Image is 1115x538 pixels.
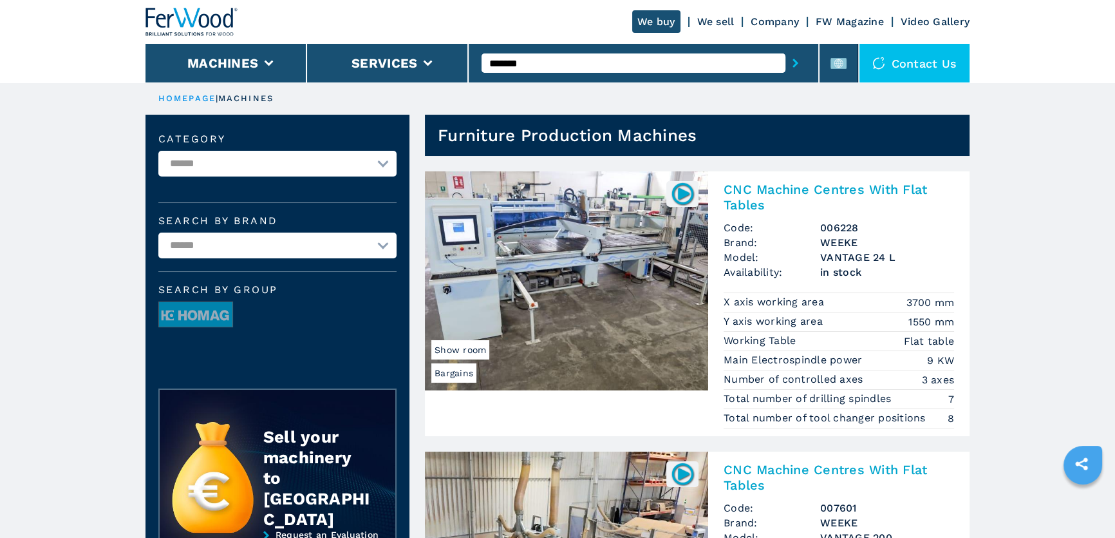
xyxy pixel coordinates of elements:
img: Ferwood [145,8,238,36]
h3: 006228 [820,220,954,235]
p: Total number of tool changer positions [724,411,929,425]
span: Bargains [431,363,476,383]
h2: CNC Machine Centres With Flat Tables [724,182,954,213]
p: Total number of drilling spindles [724,392,895,406]
span: in stock [820,265,954,280]
img: image [159,302,232,328]
button: Services [351,55,417,71]
button: Machines [187,55,258,71]
img: Contact us [872,57,885,70]
span: Brand: [724,515,820,530]
p: Main Electrospindle power [724,353,866,367]
a: sharethis [1065,448,1098,480]
label: Search by brand [158,216,397,226]
h1: Furniture Production Machines [438,125,697,146]
a: Company [751,15,799,28]
label: Category [158,134,397,144]
em: 8 [948,411,954,426]
span: Show room [431,340,489,360]
span: Code: [724,501,820,515]
p: Y axis working area [724,314,826,329]
a: HOMEPAGE [158,93,216,103]
a: FW Magazine [816,15,884,28]
div: Sell your machinery to [GEOGRAPHIC_DATA] [263,427,370,530]
span: Brand: [724,235,820,250]
img: 006228 [670,181,695,206]
em: Flat table [904,334,955,349]
span: Search by group [158,285,397,295]
button: submit-button [785,48,805,78]
em: 3700 mm [906,295,954,310]
a: CNC Machine Centres With Flat Tables WEEKE VANTAGE 24 LBargainsShow room006228CNC Machine Centres... [425,171,970,436]
a: We sell [697,15,735,28]
a: Video Gallery [901,15,970,28]
p: machines [218,93,274,104]
h3: WEEKE [820,235,954,250]
h3: VANTAGE 24 L [820,250,954,265]
a: We buy [632,10,680,33]
h3: WEEKE [820,515,954,530]
span: Code: [724,220,820,235]
iframe: Chat [1060,480,1105,528]
em: 1550 mm [908,314,954,329]
img: CNC Machine Centres With Flat Tables WEEKE VANTAGE 24 L [425,171,708,390]
p: Working Table [724,334,800,348]
em: 3 axes [922,372,955,387]
span: Availability: [724,265,820,280]
h3: 007601 [820,501,954,515]
p: Number of controlled axes [724,372,867,387]
span: Model: [724,250,820,265]
h2: CNC Machine Centres With Flat Tables [724,462,954,493]
span: | [216,93,218,103]
div: Contact us [859,44,970,82]
img: 007601 [670,461,695,486]
em: 7 [948,392,954,407]
em: 9 KW [927,353,954,368]
p: X axis working area [724,295,827,309]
